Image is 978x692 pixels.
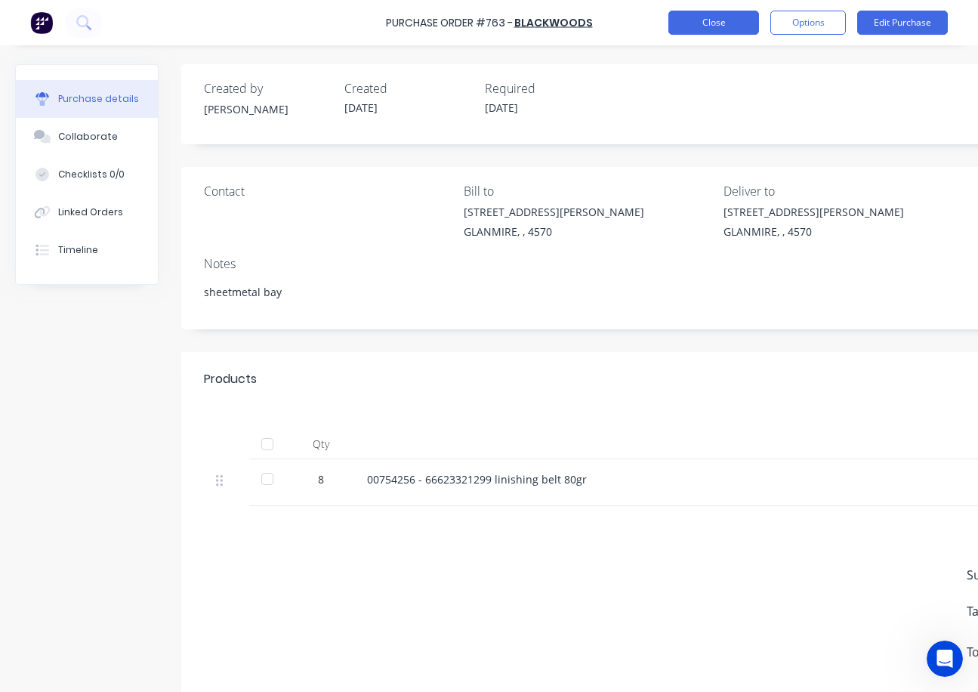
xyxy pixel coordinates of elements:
div: Deliver to [723,182,972,200]
div: [STREET_ADDRESS][PERSON_NAME] [464,204,644,220]
div: Products [204,370,257,388]
div: 8 [299,471,343,487]
button: Linked Orders [16,193,158,231]
button: Timeline [16,231,158,269]
div: Linked Orders [58,205,123,219]
button: Collaborate [16,118,158,156]
button: Checklists 0/0 [16,156,158,193]
div: [PERSON_NAME] [204,101,332,117]
div: Timeline [58,243,98,257]
a: Blackwoods [514,15,593,30]
div: Qty [287,429,355,459]
iframe: Intercom live chat [927,641,963,677]
button: Edit Purchase [857,11,948,35]
div: Required [485,79,613,97]
div: Purchase Order #763 - [386,15,513,31]
div: Purchase details [58,92,139,106]
div: Collaborate [58,130,118,144]
div: GLANMIRE, , 4570 [723,224,904,239]
div: Bill to [464,182,712,200]
div: Created by [204,79,332,97]
button: Options [770,11,846,35]
div: Checklists 0/0 [58,168,125,181]
img: Factory [30,11,53,34]
div: Contact [204,182,452,200]
button: Close [668,11,759,35]
div: [STREET_ADDRESS][PERSON_NAME] [723,204,904,220]
div: GLANMIRE, , 4570 [464,224,644,239]
button: Purchase details [16,80,158,118]
div: Created [344,79,473,97]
